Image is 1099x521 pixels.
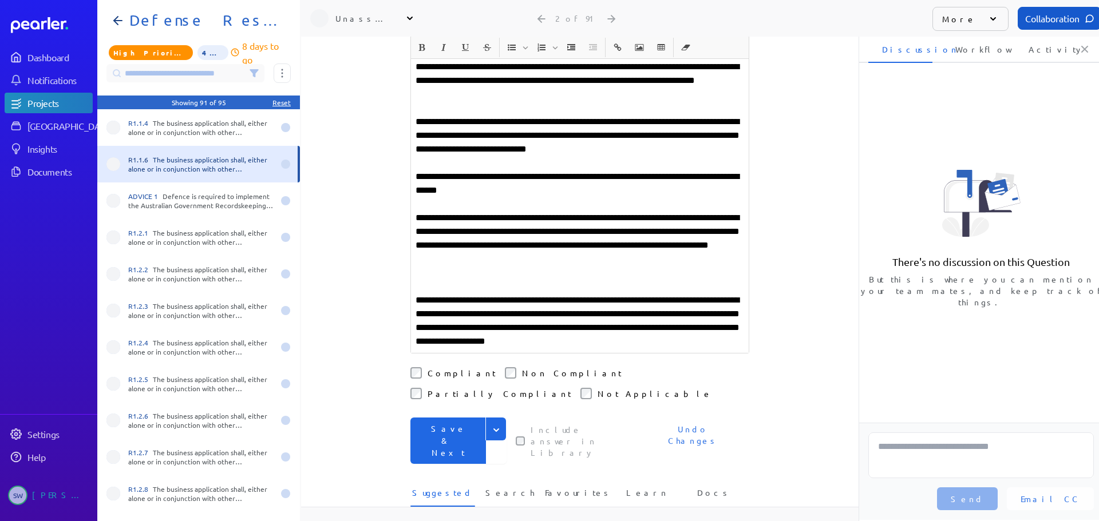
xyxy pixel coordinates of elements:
[128,411,274,429] div: The business application shall, either alone or in conjunction with other applications be able to...
[197,45,228,60] span: 4% of Questions Completed
[412,38,432,57] span: Bold
[5,70,93,90] a: Notifications
[607,38,628,57] span: Insert link
[27,51,92,63] div: Dashboard
[8,486,27,505] span: Steve Whittington
[532,38,551,57] button: Insert Ordered List
[128,155,274,173] div: The business application shall, either alone or in conjunction with other applications, allow int...
[128,118,153,128] span: R1.1.4
[128,338,274,356] div: The business application shall, either alone or in conjunction with other applications support th...
[5,447,93,467] a: Help
[942,13,976,25] p: More
[128,484,153,494] span: R1.2.8
[598,388,712,399] label: Not Applicable
[531,424,628,458] label: This checkbox controls whether your answer will be included in the Answer Library for future use
[410,417,486,464] button: Save & Next
[428,367,496,379] label: Compliant
[27,451,92,463] div: Help
[128,155,153,164] span: R1.1.6
[651,423,736,458] span: Undo Changes
[434,38,453,57] button: Italic
[11,17,93,33] a: Dashboard
[272,98,291,107] div: Reset
[456,38,475,57] button: Underline
[1007,487,1094,510] button: Email CC
[5,93,93,113] a: Projects
[335,13,393,24] div: Unassigned
[128,301,153,311] span: R1.2.3
[128,265,274,283] div: The business application shall, either alone or in conjunction with other applications enable the...
[172,98,226,107] div: Showing 91 of 95
[501,38,530,57] span: Insert Unordered List
[128,411,153,420] span: R1.2.6
[128,118,274,137] div: The business application shall, either alone or in conjunction with other applications enable the...
[485,417,506,440] button: Expand
[868,35,932,63] li: Discussion
[125,11,282,30] h1: Defense Response 202509
[5,138,93,159] a: Insights
[128,448,153,457] span: R1.2.7
[5,481,93,510] a: SW[PERSON_NAME]
[128,192,163,201] span: ADVICE 1
[637,417,749,464] button: Undo Changes
[1015,35,1079,63] li: Activity
[516,436,525,446] input: This checkbox controls whether your answer will be included in the Answer Library for future use
[485,487,535,506] span: Search
[27,166,92,177] div: Documents
[128,228,153,237] span: R1.2.1
[555,13,599,23] div: 2 of 91
[522,367,622,379] label: Non Compliant
[545,487,612,506] span: Favourites
[128,375,153,384] span: R1.2.5
[128,448,274,466] div: The business application shall, either alone or in conjunction with other applications support co...
[128,484,274,503] div: The business application shall, either alone or in conjunction with other applications, be able t...
[608,38,627,57] button: Insert link
[562,38,581,57] button: Increase Indent
[27,74,92,86] div: Notifications
[32,486,89,505] div: [PERSON_NAME]
[128,301,274,320] div: The business application shall, either alone or in conjunction with other applications be able to...
[5,424,93,444] a: Settings
[626,487,668,506] span: Learn
[629,38,650,57] span: Insert Image
[428,388,571,399] label: Partially Compliant
[676,38,695,57] button: Clear Formatting
[583,38,603,57] span: Decrease Indent
[502,38,521,57] button: Insert Unordered List
[942,35,1006,63] li: Workflow
[697,487,731,506] span: Docs
[5,161,93,182] a: Documents
[109,45,193,60] span: Priority
[128,265,153,274] span: R1.2.2
[675,38,696,57] span: Clear Formatting
[1021,493,1080,504] span: Email CC
[27,120,113,132] div: [GEOGRAPHIC_DATA]
[128,375,274,393] div: The business application shall, either alone or in conjunction with other applications be able to...
[477,38,497,57] button: Strike through
[951,493,984,504] span: Send
[531,38,560,57] span: Insert Ordered List
[892,255,1070,269] p: There's no discussion on this Question
[630,38,649,57] button: Insert Image
[412,487,473,506] span: Suggested
[128,338,153,347] span: R1.2.4
[651,38,671,57] button: Insert table
[27,97,92,109] div: Projects
[937,487,998,510] button: Send
[5,47,93,67] a: Dashboard
[128,228,274,246] div: The business application shall, either alone or in conjunction with other applications enable the...
[128,192,274,210] div: Defence is required to implement the Australian Government Recordskeeping Metadata Standard. Defe...
[455,38,476,57] span: Underline
[412,38,432,57] button: Bold
[5,116,93,136] a: [GEOGRAPHIC_DATA]
[27,428,92,440] div: Settings
[242,39,291,66] p: 8 days to go
[433,38,454,57] span: Italic
[27,143,92,154] div: Insights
